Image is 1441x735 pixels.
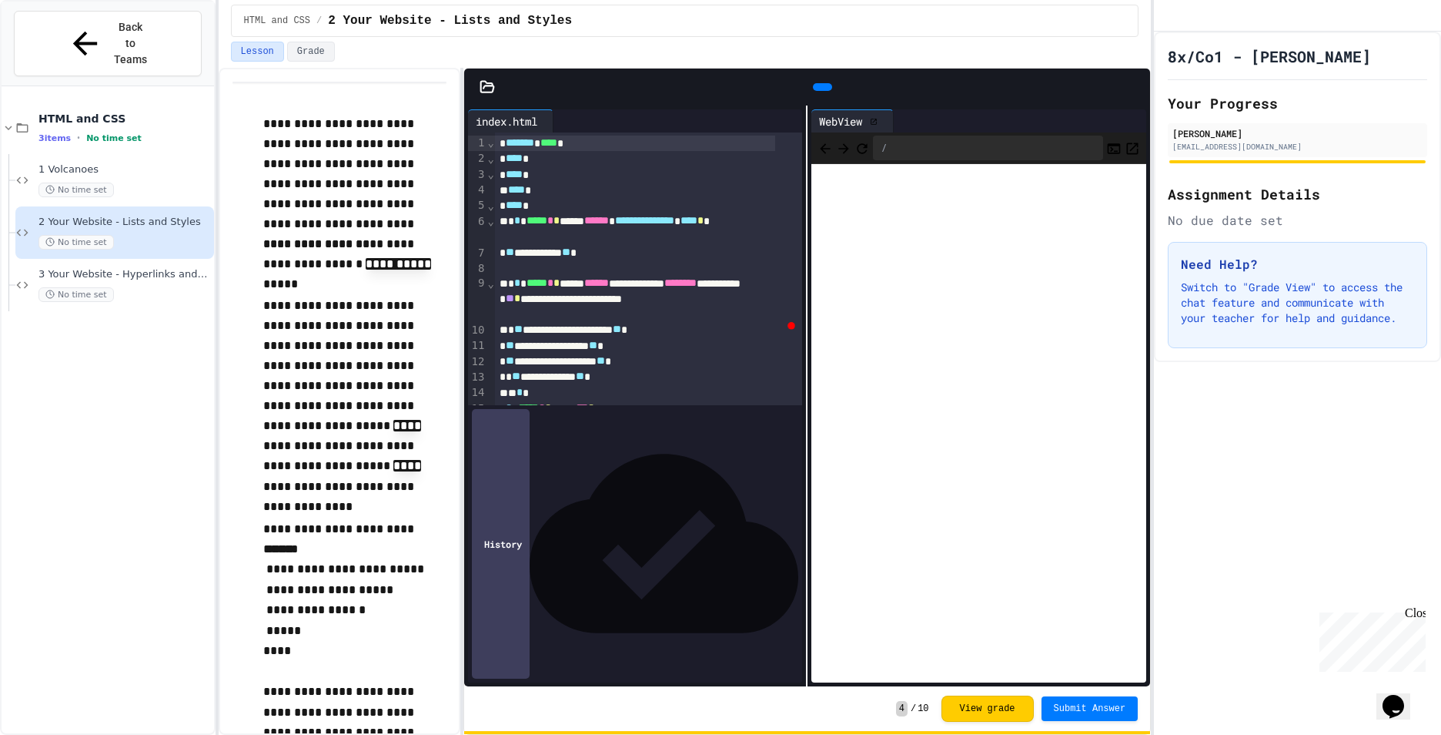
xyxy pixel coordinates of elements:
[1172,141,1423,153] div: [EMAIL_ADDRESS][DOMAIN_NAME]
[468,401,487,462] div: 15
[486,136,494,149] span: Fold line
[468,338,487,354] div: 11
[244,15,310,27] span: HTML and CSS
[896,701,908,717] span: 4
[811,113,870,129] div: WebView
[468,214,487,246] div: 6
[811,109,894,133] div: WebView
[316,15,322,27] span: /
[1181,280,1414,326] p: Switch to "Grade View" to access the chat feature and communicate with your teacher for help and ...
[1041,696,1138,721] button: Submit Answer
[231,42,284,62] button: Lesson
[468,276,487,322] div: 9
[38,183,114,197] span: No time set
[38,216,211,229] span: 2 Your Website - Lists and Styles
[1181,255,1414,274] h3: Need Help?
[918,703,928,715] span: 10
[486,153,494,165] span: Fold line
[468,370,487,385] div: 13
[486,215,494,227] span: Fold line
[1376,673,1426,720] iframe: chat widget
[468,323,487,338] div: 10
[811,164,1146,683] iframe: Web Preview
[468,109,553,133] div: index.html
[472,409,530,679] div: History
[1168,92,1427,114] h2: Your Progress
[1313,606,1426,672] iframe: chat widget
[468,246,487,261] div: 7
[486,277,494,290] span: Fold line
[38,287,114,302] span: No time set
[468,261,487,277] div: 8
[486,200,494,212] span: Fold line
[468,113,545,129] div: index.html
[911,703,916,715] span: /
[287,42,335,62] button: Grade
[1168,183,1427,205] h2: Assignment Details
[112,19,149,68] span: Back to Teams
[468,354,487,370] div: 12
[468,183,487,198] div: 4
[14,11,202,76] button: Back to Teams
[468,136,487,151] div: 1
[1106,139,1122,157] button: Console
[486,402,494,414] span: Fold line
[77,132,80,144] span: •
[1168,211,1427,230] div: No due date set
[1172,126,1423,140] div: [PERSON_NAME]
[1054,703,1126,715] span: Submit Answer
[6,6,106,98] div: Chat with us now!Close
[86,133,142,143] span: No time set
[38,235,114,250] span: No time set
[328,12,572,30] span: 2 Your Website - Lists and Styles
[468,167,487,183] div: 3
[486,168,494,180] span: Fold line
[941,696,1034,722] button: View grade
[38,163,211,176] span: 1 Volcanoes
[817,138,833,157] span: Back
[836,138,851,157] span: Forward
[468,151,487,166] div: 2
[38,112,211,126] span: HTML and CSS
[38,133,71,143] span: 3 items
[38,268,211,281] span: 3 Your Website - Hyperlinks and Images
[1125,139,1140,157] button: Open in new tab
[873,136,1103,160] div: /
[468,385,487,401] div: 14
[854,139,870,157] button: Refresh
[468,198,487,213] div: 5
[1168,45,1371,67] h1: 8x/Co1 - [PERSON_NAME]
